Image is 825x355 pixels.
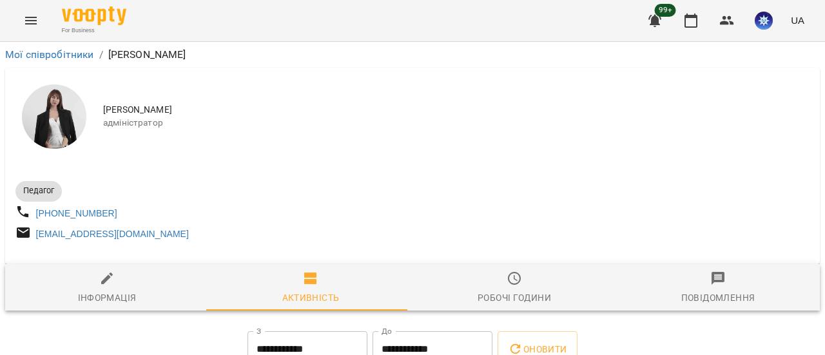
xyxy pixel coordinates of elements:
img: Коваленко Аміна [22,84,86,149]
span: For Business [62,26,126,35]
span: 99+ [655,4,676,17]
a: [EMAIL_ADDRESS][DOMAIN_NAME] [36,229,189,239]
a: [PHONE_NUMBER] [36,208,117,218]
span: [PERSON_NAME] [103,104,810,117]
div: Робочі години [478,290,551,305]
a: Мої співробітники [5,48,94,61]
p: [PERSON_NAME] [108,47,186,62]
span: Педагог [15,185,62,197]
img: 0dac5a7bb7f066a4c63f04d1f0800e65.jpg [755,12,773,30]
button: Menu [15,5,46,36]
span: адміністратор [103,117,810,130]
img: Voopty Logo [62,6,126,25]
div: Інформація [78,290,137,305]
div: Повідомлення [681,290,755,305]
li: / [99,47,103,62]
span: UA [791,14,804,27]
nav: breadcrumb [5,47,820,62]
button: UA [786,8,810,32]
div: Активність [282,290,340,305]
